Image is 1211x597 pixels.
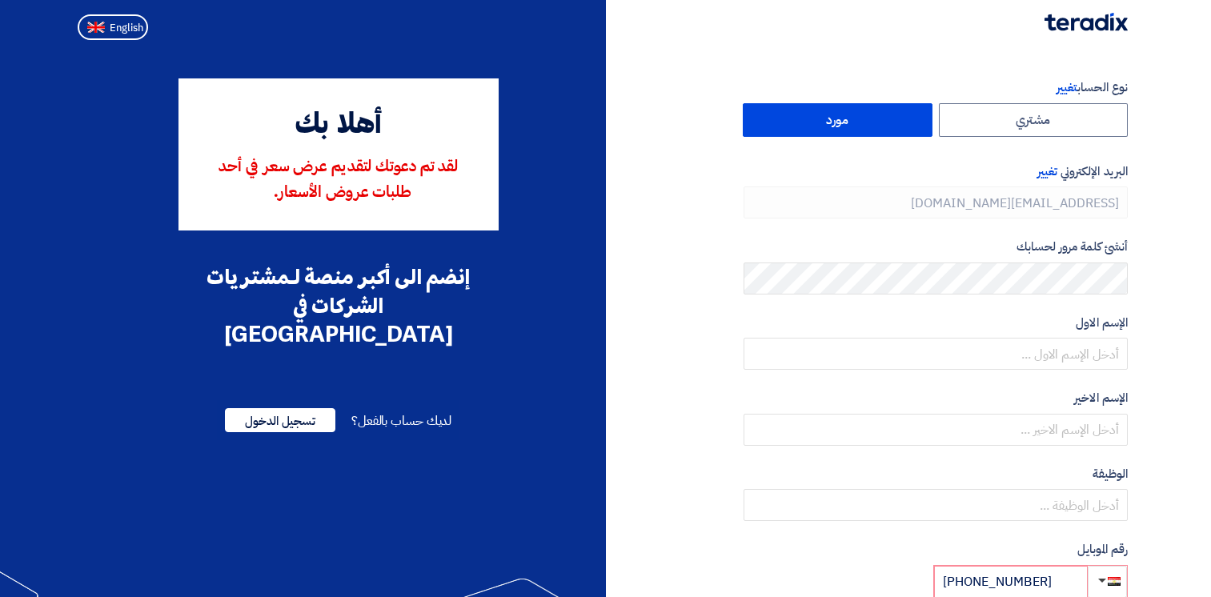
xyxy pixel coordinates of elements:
span: لقد تم دعوتك لتقديم عرض سعر في أحد طلبات عروض الأسعار. [219,159,458,201]
span: تغيير [1037,162,1057,180]
span: تسجيل الدخول [225,408,335,432]
label: نوع الحساب [744,78,1128,97]
button: English [78,14,148,40]
span: تغيير [1057,78,1077,96]
label: الوظيفة [744,465,1128,483]
a: تسجيل الدخول [225,411,335,431]
div: إنضم الى أكبر منصة لـمشتريات الشركات في [GEOGRAPHIC_DATA] [178,262,499,349]
label: أنشئ كلمة مرور لحسابك [744,238,1128,256]
label: الإسم الاخير [744,389,1128,407]
img: en-US.png [87,22,105,34]
label: مورد [743,103,932,137]
span: English [110,22,143,34]
span: لديك حساب بالفعل؟ [351,411,451,431]
input: أدخل الوظيفة ... [744,489,1128,521]
div: أهلا بك [201,104,476,147]
label: الإسم الاول [744,314,1128,332]
input: أدخل الإسم الاول ... [744,338,1128,370]
input: أدخل بريد العمل الإلكتروني الخاص بك ... [744,186,1128,218]
label: البريد الإلكتروني [744,162,1128,181]
input: أدخل الإسم الاخير ... [744,414,1128,446]
label: رقم الموبايل [744,540,1128,559]
label: مشتري [939,103,1129,137]
img: Teradix logo [1045,13,1128,31]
